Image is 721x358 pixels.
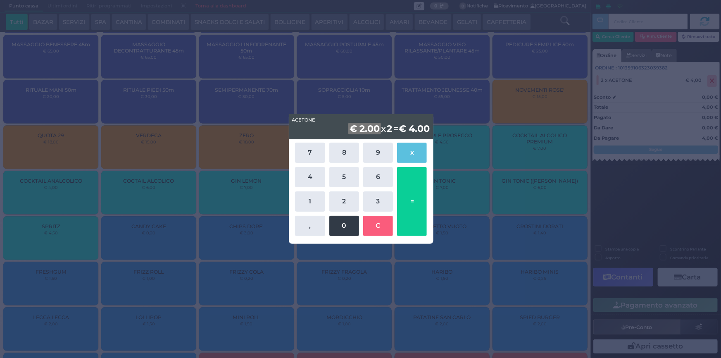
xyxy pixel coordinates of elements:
button: C [363,216,393,236]
b: € 4.00 [399,123,430,134]
button: = [397,167,427,236]
button: x [397,143,427,163]
button: 6 [363,167,393,187]
span: ACETONE [292,117,315,124]
button: 7 [295,143,325,163]
button: 9 [363,143,393,163]
button: 3 [363,191,393,212]
div: x = [289,114,433,139]
button: 0 [329,216,359,236]
button: , [295,216,325,236]
b: 2 [386,123,394,134]
button: 2 [329,191,359,212]
button: 1 [295,191,325,212]
button: 8 [329,143,359,163]
button: 4 [295,167,325,187]
b: € 2.00 [348,123,381,134]
button: 5 [329,167,359,187]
